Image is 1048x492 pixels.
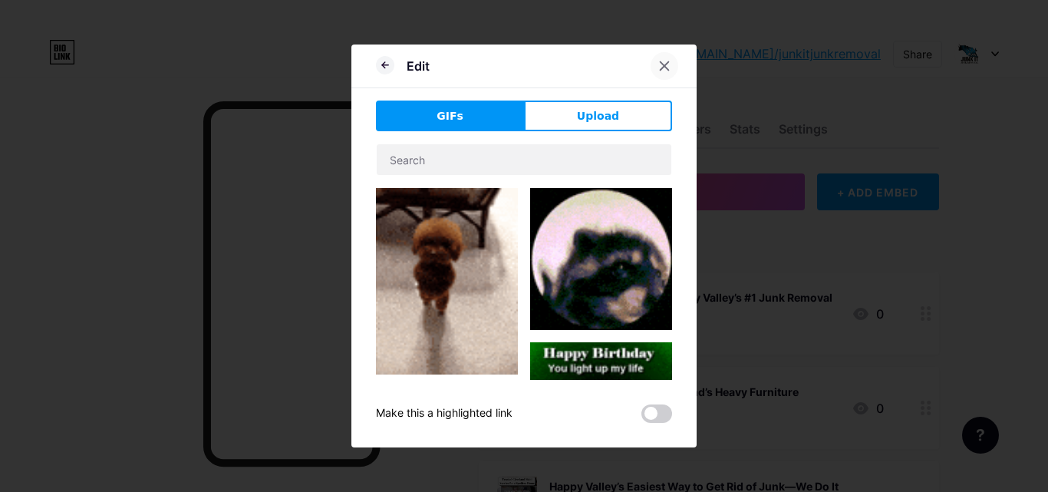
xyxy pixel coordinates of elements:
input: Search [377,144,671,175]
span: Upload [577,108,619,124]
img: Gihpy [530,188,672,330]
button: Upload [524,101,672,131]
img: Gihpy [376,188,518,375]
div: Edit [407,57,430,75]
button: GIFs [376,101,524,131]
div: Make this a highlighted link [376,404,512,423]
span: GIFs [437,108,463,124]
img: Gihpy [530,342,672,484]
